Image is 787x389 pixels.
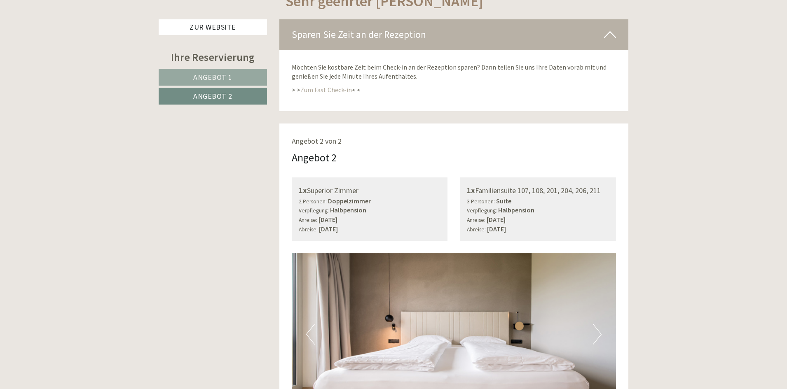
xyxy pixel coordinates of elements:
[300,86,352,94] a: Zum Fast Check-in
[319,215,337,224] b: [DATE]
[330,206,366,214] b: Halbpension
[467,207,497,214] small: Verpflegung:
[299,226,318,233] small: Abreise:
[292,63,616,82] p: Möchten Sie kostbare Zeit beim Check-in an der Rezeption sparen? Dann teilen Sie uns Ihre Daten v...
[319,225,338,233] b: [DATE]
[328,197,371,205] b: Doppelzimmer
[306,324,315,345] button: Previous
[193,72,232,82] span: Angebot 1
[467,198,495,205] small: 3 Personen:
[292,85,616,95] p: > > < <
[279,19,629,50] div: Sparen Sie Zeit an der Rezeption
[159,49,267,65] div: Ihre Reservierung
[487,215,506,224] b: [DATE]
[292,136,342,146] span: Angebot 2 von 2
[299,198,327,205] small: 2 Personen:
[299,207,329,214] small: Verpflegung:
[467,226,486,233] small: Abreise:
[299,185,307,195] b: 1x
[496,197,511,205] b: Suite
[593,324,602,345] button: Next
[467,184,609,196] div: Familiensuite 107, 108, 201, 204, 206, 211
[299,184,441,196] div: Superior Zimmer
[159,19,267,35] a: Zur Website
[467,185,475,195] b: 1x
[498,206,534,214] b: Halbpension
[292,150,337,165] div: Angebot 2
[299,217,317,224] small: Anreise:
[193,91,232,101] span: Angebot 2
[487,225,506,233] b: [DATE]
[467,217,485,224] small: Anreise:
